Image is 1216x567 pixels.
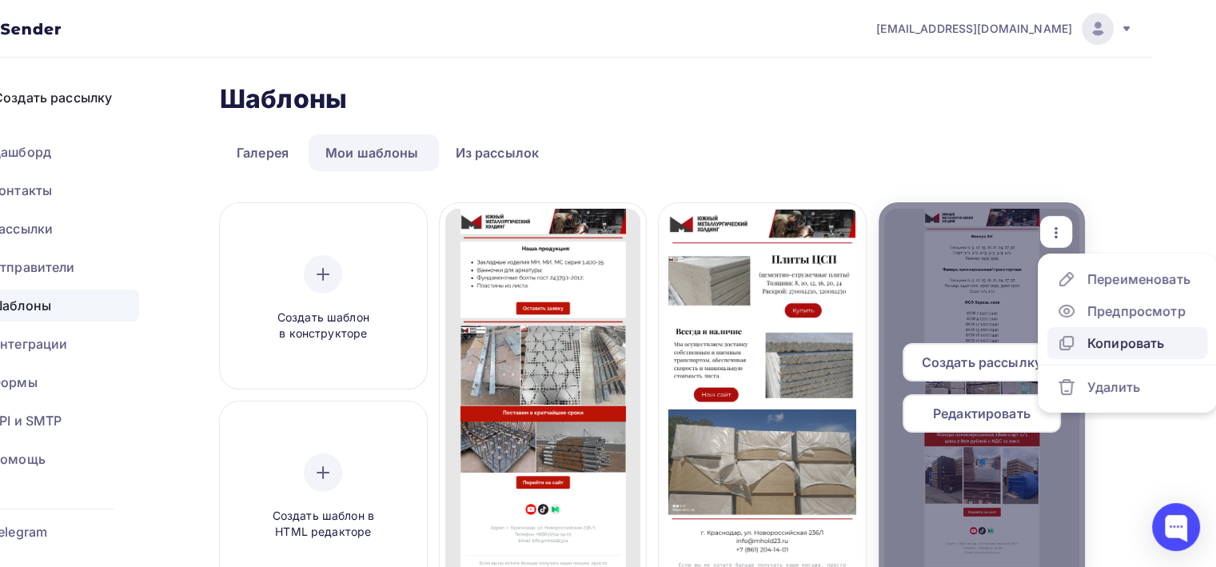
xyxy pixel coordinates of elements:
[933,404,1031,423] span: Редактировать
[220,134,305,171] a: Галерея
[876,13,1133,45] a: [EMAIL_ADDRESS][DOMAIN_NAME]
[309,134,436,171] a: Мои шаблоны
[1087,301,1186,321] div: Предпросмотр
[247,309,399,342] span: Создать шаблон в конструкторе
[247,508,399,541] span: Создать шаблон в HTML редакторе
[876,21,1072,37] span: [EMAIL_ADDRESS][DOMAIN_NAME]
[1087,270,1190,289] div: Переименовать
[220,83,347,115] h2: Шаблоны
[922,353,1042,372] span: Создать рассылку
[439,134,556,171] a: Из рассылок
[1087,333,1164,353] div: Копировать
[1087,377,1140,397] div: Удалить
